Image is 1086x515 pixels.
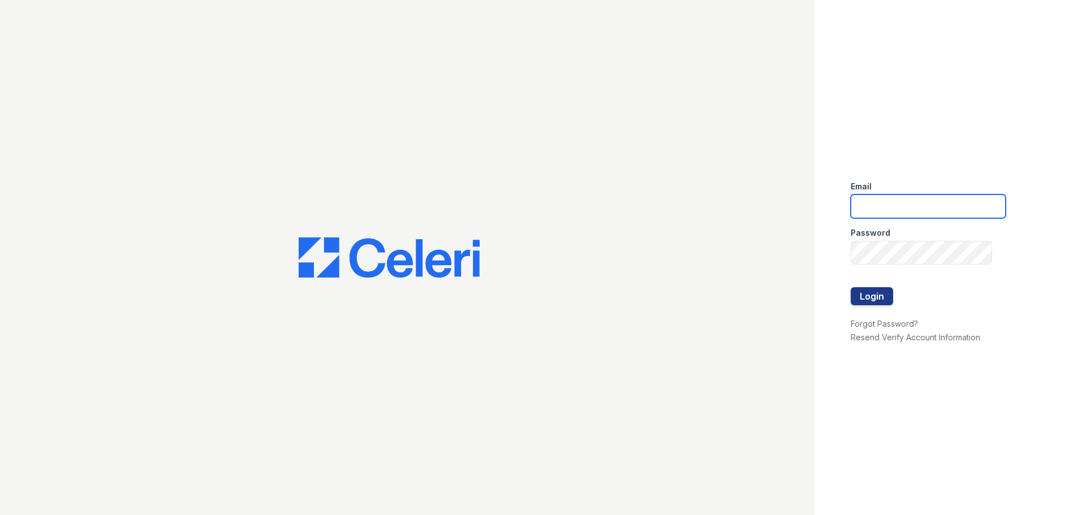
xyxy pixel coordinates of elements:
a: Forgot Password? [851,319,918,328]
label: Email [851,181,872,192]
img: CE_Logo_Blue-a8612792a0a2168367f1c8372b55b34899dd931a85d93a1a3d3e32e68fde9ad4.png [299,237,480,278]
a: Resend Verify Account Information [851,332,980,342]
button: Login [851,287,893,305]
label: Password [851,227,890,239]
